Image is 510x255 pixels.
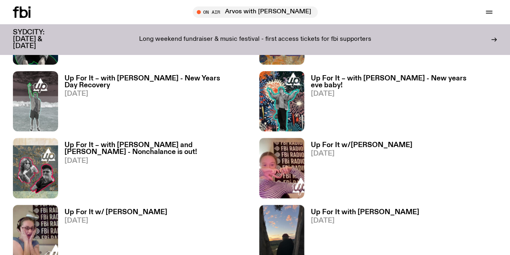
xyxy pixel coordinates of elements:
a: Up For It – with [PERSON_NAME] - New years eve baby![DATE] [304,75,498,131]
span: [DATE] [65,217,167,224]
h3: Up For It – with [PERSON_NAME] and [PERSON_NAME] - Nonchalance is out! [65,142,251,156]
h3: Up For It – with [PERSON_NAME] - New years eve baby! [311,75,498,89]
span: [DATE] [311,150,412,157]
h3: Up For It with [PERSON_NAME] [311,209,419,216]
h3: Up For It w/[PERSON_NAME] [311,142,412,149]
h3: SYDCITY: [DATE] & [DATE] [13,29,65,50]
h3: Up For It – with [PERSON_NAME] - New Years Day Recovery [65,75,251,89]
a: Up For It w/[PERSON_NAME][DATE] [304,142,412,198]
p: Long weekend fundraiser & music festival - first access tickets for fbi supporters [139,36,371,43]
a: Up For It – with [PERSON_NAME] and [PERSON_NAME] - Nonchalance is out![DATE] [58,142,251,198]
a: Up For It – with [PERSON_NAME] - New Years Day Recovery[DATE] [58,75,251,131]
span: [DATE] [311,217,419,224]
span: [DATE] [65,158,251,164]
span: [DATE] [311,91,498,97]
img: Harrie stands at the beach in a black and white collage pointing at the sky, he stands next to th... [13,71,58,131]
span: [DATE] [65,91,251,97]
img: Digital collage with textured backgrounds. Black and white photos of Bindi and Harrie with red ou... [13,138,58,198]
h3: Up For It w/ [PERSON_NAME] [65,209,167,216]
button: On AirArvos with [PERSON_NAME] [193,6,318,18]
img: a collage of harrie hastings standing in front of a painting of fireworks - the logo of UP bank o... [259,71,304,131]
